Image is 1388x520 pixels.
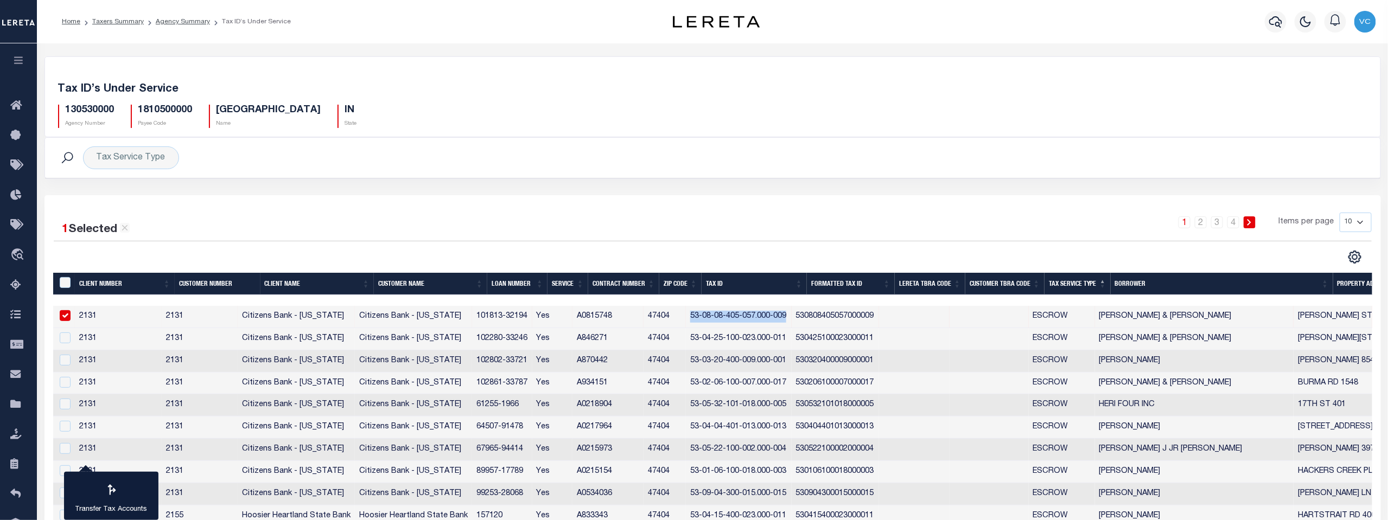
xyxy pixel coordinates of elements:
td: ESCROW [1029,328,1095,350]
td: 530522100002000004 [792,439,879,461]
th: Customer Name: activate to sort column ascending [374,273,487,295]
td: 61255-1966 [472,394,532,416]
td: 2131 [162,350,238,373]
h5: 1810500000 [138,105,193,117]
td: Yes [532,483,573,505]
td: 2131 [75,461,162,483]
td: 2131 [162,439,238,461]
td: A846271 [572,328,644,350]
td: Citizens Bank - [US_STATE] [355,483,472,505]
td: 530320400009000001 [792,350,879,373]
a: 2 [1195,216,1207,228]
span: Items per page [1279,216,1334,228]
td: 64507-91478 [472,416,532,439]
th: Tax ID: activate to sort column ascending [702,273,807,295]
td: Citizens Bank - [US_STATE] [238,461,355,483]
td: 101813-32194 [472,306,532,328]
p: Payee Code [138,120,193,128]
td: 530904300015000015 [792,483,879,505]
td: A0218904 [572,394,644,416]
td: 47404 [644,461,686,483]
td: A0215973 [572,439,644,461]
th: Borrower: activate to sort column ascending [1111,273,1333,295]
a: 3 [1211,216,1223,228]
td: 47404 [644,439,686,461]
td: 47404 [644,394,686,416]
td: 53-02-06-100-007.000-017 [686,373,791,395]
td: 53-04-04-401-013.000-013 [686,416,791,439]
li: Tax ID’s Under Service [210,17,291,27]
td: 53-05-22-100-002.000-004 [686,439,791,461]
a: 4 [1227,216,1239,228]
td: Citizens Bank - [US_STATE] [238,350,355,373]
td: 47404 [644,350,686,373]
img: logo-dark.svg [673,16,760,28]
td: Citizens Bank - [US_STATE] [238,483,355,505]
i: travel_explore [10,248,28,262]
td: Citizens Bank - [US_STATE] [238,416,355,439]
p: Name [217,120,321,128]
td: 530425100023000011 [792,328,879,350]
h5: 130530000 [66,105,114,117]
td: HERI FOUR INC [1095,394,1294,416]
th: Client Number: activate to sort column ascending [75,273,175,295]
td: 2131 [162,306,238,328]
td: [PERSON_NAME] [1095,350,1294,373]
td: Yes [532,416,573,439]
td: 2131 [162,461,238,483]
h5: Tax ID’s Under Service [58,83,1367,96]
th: &nbsp; [53,273,75,295]
a: Taxers Summary [92,18,144,25]
td: Citizens Bank - [US_STATE] [355,439,472,461]
td: 530106100018000003 [792,461,879,483]
td: 89957-17789 [472,461,532,483]
td: 53-04-25-100-023.000-011 [686,328,791,350]
td: ESCROW [1029,394,1095,416]
td: 2131 [162,483,238,505]
td: A934151 [572,373,644,395]
td: Yes [532,394,573,416]
td: [PERSON_NAME] [1095,416,1294,439]
td: Citizens Bank - [US_STATE] [238,439,355,461]
td: 53-03-20-400-009.000-001 [686,350,791,373]
td: Citizens Bank - [US_STATE] [355,394,472,416]
div: Selected [62,221,130,239]
th: Customer Number [175,273,260,295]
p: Agency Number [66,120,114,128]
td: Citizens Bank - [US_STATE] [238,394,355,416]
td: Yes [532,350,573,373]
td: [PERSON_NAME] [1095,483,1294,505]
td: 2131 [75,328,162,350]
td: 2131 [75,350,162,373]
td: 2131 [75,439,162,461]
td: 530808405057000009 [792,306,879,328]
td: A0534036 [572,483,644,505]
td: 2131 [162,373,238,395]
p: Transfer Tax Accounts [75,504,148,515]
td: ESCROW [1029,373,1095,395]
td: 47404 [644,328,686,350]
td: ESCROW [1029,306,1095,328]
td: 102802-33721 [472,350,532,373]
td: [PERSON_NAME] & [PERSON_NAME] [1095,306,1294,328]
td: Citizens Bank - [US_STATE] [355,461,472,483]
td: 99253-28068 [472,483,532,505]
td: A0215154 [572,461,644,483]
a: 1 [1179,216,1190,228]
td: Citizens Bank - [US_STATE] [355,416,472,439]
td: A870442 [572,350,644,373]
th: Client Name: activate to sort column ascending [260,273,374,295]
td: [PERSON_NAME] J JR [PERSON_NAME] [1095,439,1294,461]
td: 2131 [75,394,162,416]
td: Citizens Bank - [US_STATE] [355,373,472,395]
td: 2131 [162,416,238,439]
td: 53-09-04-300-015.000-015 [686,483,791,505]
td: Citizens Bank - [US_STATE] [355,350,472,373]
h5: IN [345,105,357,117]
a: Agency Summary [156,18,210,25]
td: 2131 [75,306,162,328]
td: [PERSON_NAME] & [PERSON_NAME] [1095,328,1294,350]
th: Service: activate to sort column ascending [547,273,588,295]
td: Citizens Bank - [US_STATE] [238,373,355,395]
td: ESCROW [1029,416,1095,439]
